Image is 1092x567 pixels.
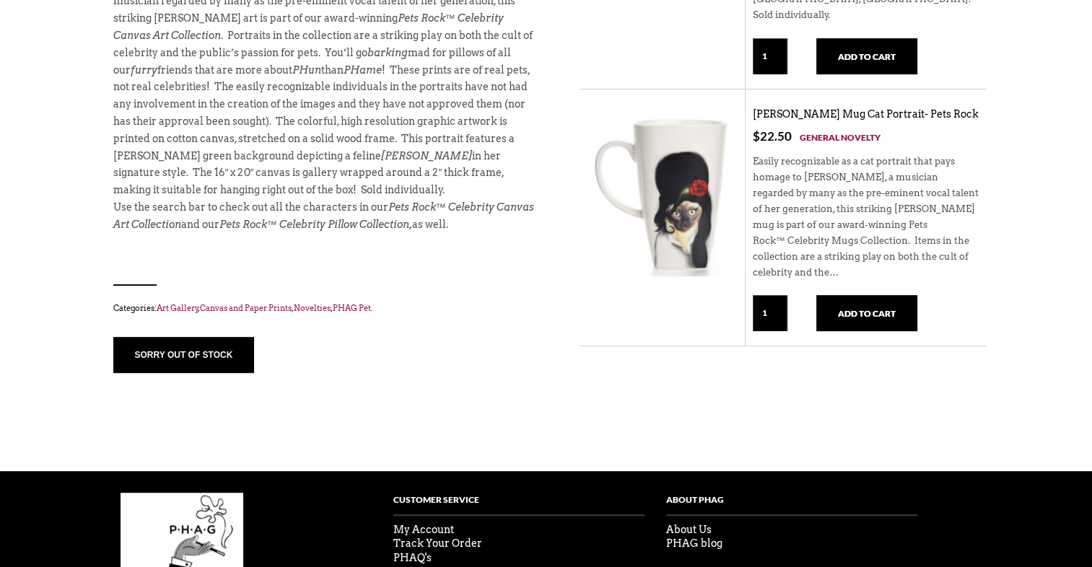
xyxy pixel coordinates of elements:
[753,108,979,120] a: [PERSON_NAME] Mug Cat Portrait- Pets Rock
[333,303,371,313] a: PHAG Pet
[393,552,432,563] a: PHAQ's
[157,303,198,313] a: Art Gallery
[666,537,722,549] a: PHAG blog
[800,130,881,145] a: General Novelty
[113,12,504,41] em: Celebrity Canvas Art Collection
[113,300,540,316] span: Categories: , , , .
[381,150,472,162] em: [PERSON_NAME]
[292,64,321,76] em: PHun
[113,337,255,373] button: sorry out of stock
[753,128,760,144] span: $
[113,201,534,230] em: Pets Rock™ Celebrity Canvas Art Collection
[816,295,917,331] button: Add to cart
[113,199,540,234] p: Use the search bar to check out all the characters in our and our as well.
[200,303,292,313] a: Canvas and Paper Prints
[666,524,712,535] a: About Us
[753,128,792,144] bdi: 22.50
[816,38,917,74] button: Add to cart
[219,219,412,230] em: Pets Rock™ Celebrity Pillow Collection,
[131,64,157,76] em: furry
[393,524,454,535] a: My Account
[367,47,408,58] em: barking
[294,303,331,313] a: Novelties
[753,295,787,331] input: Qty
[753,145,979,296] div: Easily recognizable as a cat portrait that pays homage to [PERSON_NAME], a musician regarded by m...
[393,537,482,549] a: Track Your Order
[393,493,645,516] h4: Customer Service
[753,38,787,74] input: Qty
[398,12,455,24] em: Pets Rock™
[666,493,917,516] h4: About PHag
[344,64,382,76] em: PHame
